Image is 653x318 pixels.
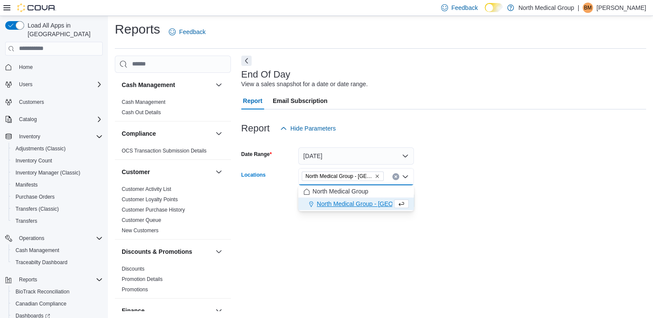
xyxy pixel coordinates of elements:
[122,109,161,116] span: Cash Out Details
[16,114,103,125] span: Catalog
[9,215,106,227] button: Transfers
[122,306,145,315] h3: Finance
[122,306,212,315] button: Finance
[12,204,62,214] a: Transfers (Classic)
[12,180,41,190] a: Manifests
[19,116,37,123] span: Catalog
[518,3,574,13] p: North Medical Group
[16,300,66,307] span: Canadian Compliance
[402,173,409,180] button: Close list of options
[298,147,414,165] button: [DATE]
[302,171,384,181] span: North Medical Group - Hillsboro
[122,81,212,89] button: Cash Management
[2,274,106,286] button: Reports
[596,3,646,13] p: [PERSON_NAME]
[122,217,161,224] span: Customer Queue
[392,173,399,180] button: Clear input
[19,276,37,283] span: Reports
[12,180,103,190] span: Manifests
[298,185,414,210] div: Choose from the following options
[115,264,231,298] div: Discounts & Promotions
[317,200,441,208] span: North Medical Group - [GEOGRAPHIC_DATA]
[9,203,106,215] button: Transfers (Classic)
[9,191,106,203] button: Purchase Orders
[122,276,163,283] span: Promotion Details
[122,207,185,213] a: Customer Purchase History
[12,299,103,309] span: Canadian Compliance
[9,256,106,268] button: Traceabilty Dashboard
[122,287,148,293] a: Promotions
[306,172,373,181] span: North Medical Group - [GEOGRAPHIC_DATA]
[122,81,175,89] h3: Cash Management
[16,233,103,243] span: Operations
[214,128,224,139] button: Compliance
[12,257,71,268] a: Traceabilty Dashboard
[122,247,192,256] h3: Discounts & Promotions
[16,274,103,285] span: Reports
[451,3,478,12] span: Feedback
[583,3,593,13] div: Brendan Mccutchen
[214,306,224,316] button: Finance
[12,156,56,166] a: Inventory Count
[584,3,592,13] span: BM
[122,247,212,256] button: Discounts & Promotions
[122,99,165,106] span: Cash Management
[24,21,103,38] span: Load All Apps in [GEOGRAPHIC_DATA]
[115,146,231,159] div: Compliance
[12,192,103,202] span: Purchase Orders
[122,168,150,176] h3: Customer
[12,216,103,226] span: Transfers
[12,245,103,256] span: Cash Management
[577,3,579,13] p: |
[122,186,171,193] span: Customer Activity List
[241,171,266,178] label: Locations
[16,206,59,212] span: Transfers (Classic)
[12,156,103,166] span: Inventory Count
[122,265,145,272] span: Discounts
[122,148,207,154] a: OCS Transaction Submission Details
[241,151,272,158] label: Date Range
[12,287,103,297] span: BioTrack Reconciliation
[122,227,158,234] span: New Customers
[214,167,224,177] button: Customer
[122,129,212,138] button: Compliance
[19,99,44,106] span: Customers
[2,113,106,125] button: Catalog
[2,78,106,90] button: Users
[16,145,66,152] span: Adjustments (Classic)
[122,129,156,138] h3: Compliance
[2,232,106,244] button: Operations
[122,186,171,192] a: Customer Activity List
[19,64,33,71] span: Home
[9,244,106,256] button: Cash Management
[273,92,328,109] span: Email Subscription
[241,56,252,66] button: Next
[16,218,37,224] span: Transfers
[179,28,205,36] span: Feedback
[16,181,38,188] span: Manifests
[122,109,161,115] a: Cash Out Details
[115,21,160,38] h1: Reports
[16,79,36,90] button: Users
[298,185,414,198] button: North Medical Group
[17,3,56,12] img: Cova
[290,124,336,133] span: Hide Parameters
[2,61,106,73] button: Home
[9,298,106,310] button: Canadian Compliance
[312,187,368,196] span: North Medical Group
[277,120,339,137] button: Hide Parameters
[122,196,178,203] span: Customer Loyalty Points
[122,276,163,282] a: Promotion Details
[12,245,63,256] a: Cash Management
[16,79,103,90] span: Users
[16,288,69,295] span: BioTrack Reconciliation
[122,217,161,223] a: Customer Queue
[16,62,103,72] span: Home
[122,99,165,105] a: Cash Management
[214,80,224,90] button: Cash Management
[12,168,84,178] a: Inventory Manager (Classic)
[16,97,47,107] a: Customers
[9,155,106,167] button: Inventory Count
[2,96,106,108] button: Customers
